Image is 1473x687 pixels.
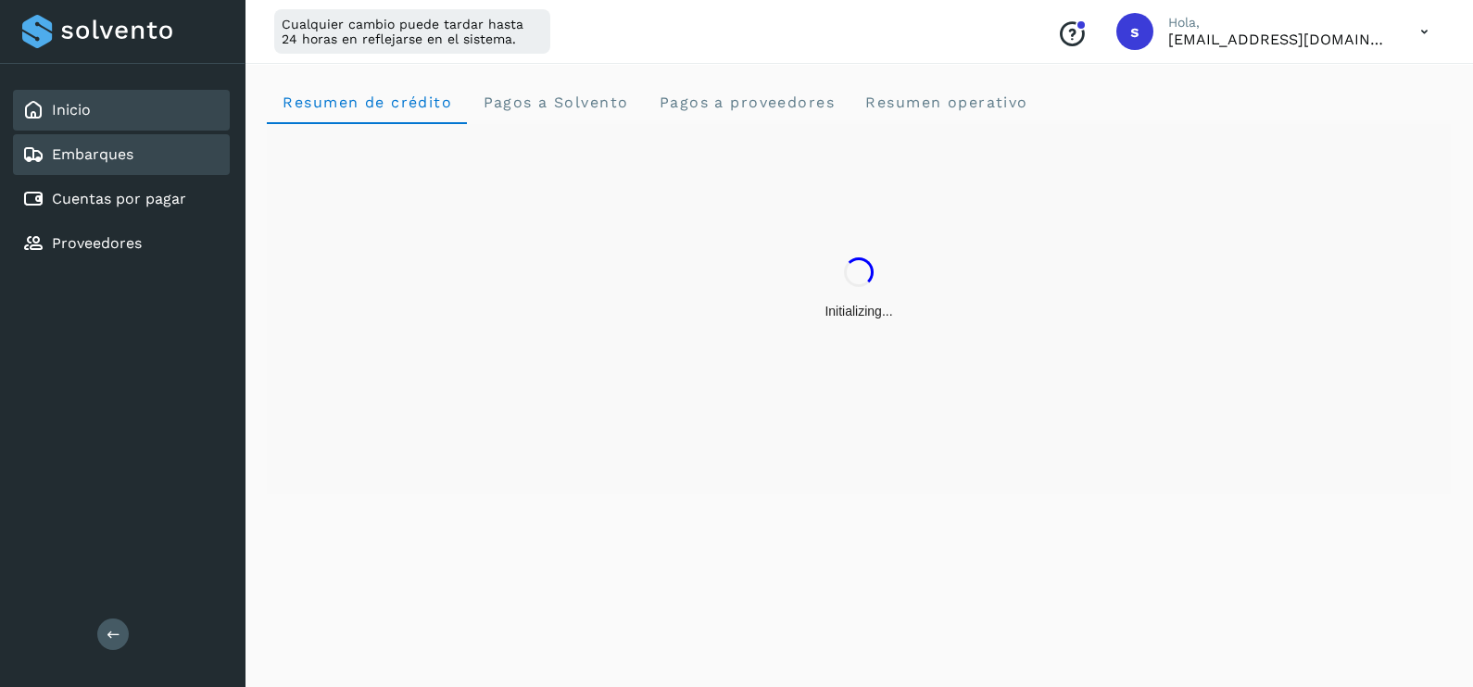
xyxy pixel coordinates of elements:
p: smedina@niagarawater.com [1168,31,1391,48]
span: Resumen operativo [864,94,1028,111]
a: Cuentas por pagar [52,190,186,207]
div: Cuentas por pagar [13,179,230,219]
a: Inicio [52,101,91,119]
div: Proveedores [13,223,230,264]
a: Embarques [52,145,133,163]
span: Pagos a Solvento [482,94,628,111]
div: Inicio [13,90,230,131]
span: Pagos a proveedores [658,94,835,111]
p: Hola, [1168,15,1391,31]
a: Proveedores [52,234,142,252]
div: Cualquier cambio puede tardar hasta 24 horas en reflejarse en el sistema. [274,9,550,54]
div: Embarques [13,134,230,175]
span: Resumen de crédito [282,94,452,111]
